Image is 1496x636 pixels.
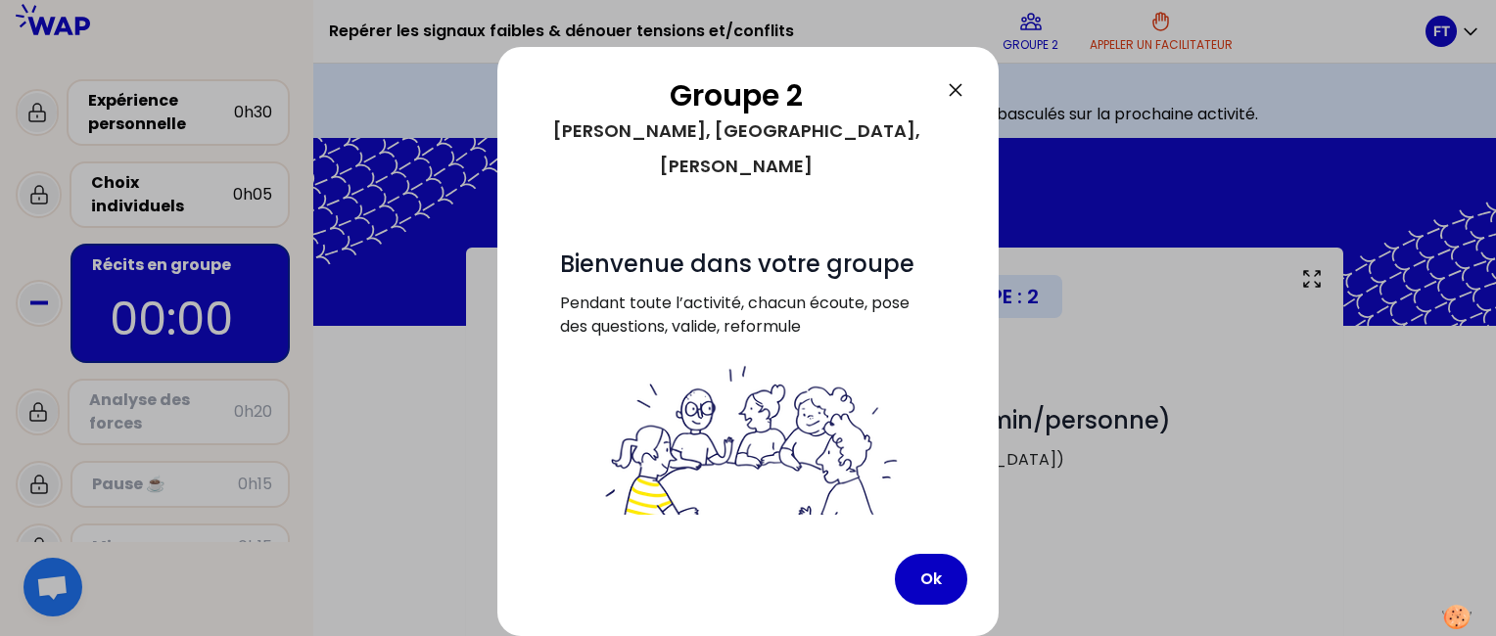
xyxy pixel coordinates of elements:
[560,292,936,362] p: Pendant toute l’activité, chacun écoute, pose des questions, valide, reformule
[594,362,902,548] img: filesOfInstructions%2Fbienvenue%20dans%20votre%20groupe%20-%20petit.png
[560,248,914,280] span: Bienvenue dans votre groupe
[529,78,944,114] h2: Groupe 2
[529,114,944,184] div: [PERSON_NAME], [GEOGRAPHIC_DATA], [PERSON_NAME]
[895,554,967,605] button: Ok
